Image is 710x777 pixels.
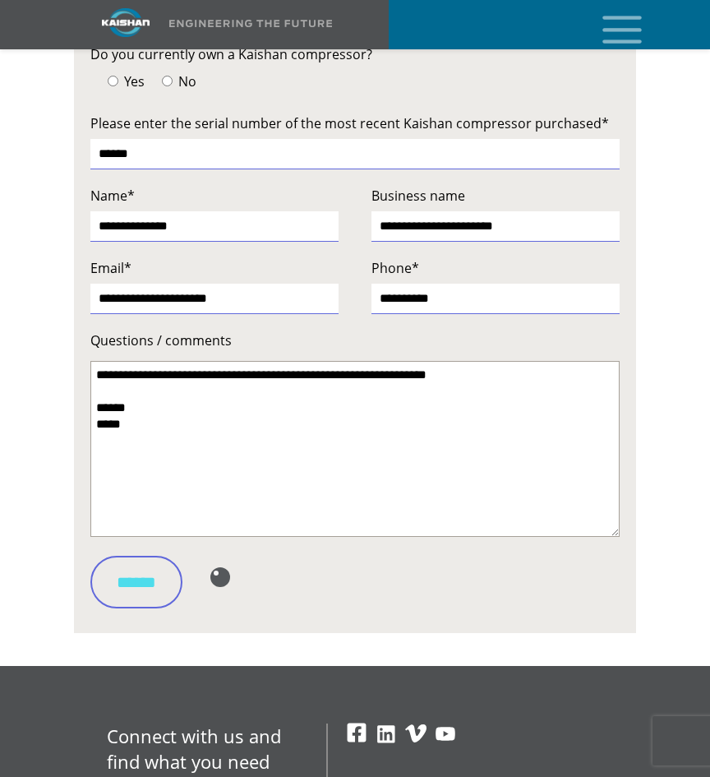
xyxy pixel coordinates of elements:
label: Do you currently own a Kaishan compressor? [90,43,620,66]
label: Email* [90,257,339,280]
input: Yes [108,76,118,86]
label: Please enter the serial number of the most recent Kaishan compressor purchased* [90,112,620,135]
img: Engineering the future [169,20,332,27]
input: No [162,76,173,86]
form: Contact form [90,43,620,621]
label: Name* [90,184,339,207]
span: No [175,72,196,90]
img: Linkedin [376,724,397,745]
label: Business name [371,184,620,207]
a: mobile menu [596,11,624,39]
img: Vimeo [405,724,426,742]
img: Facebook [346,722,367,743]
label: Phone* [371,257,620,280]
img: kaishan logo [64,8,187,37]
img: Youtube [435,724,456,745]
span: Yes [121,72,145,90]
